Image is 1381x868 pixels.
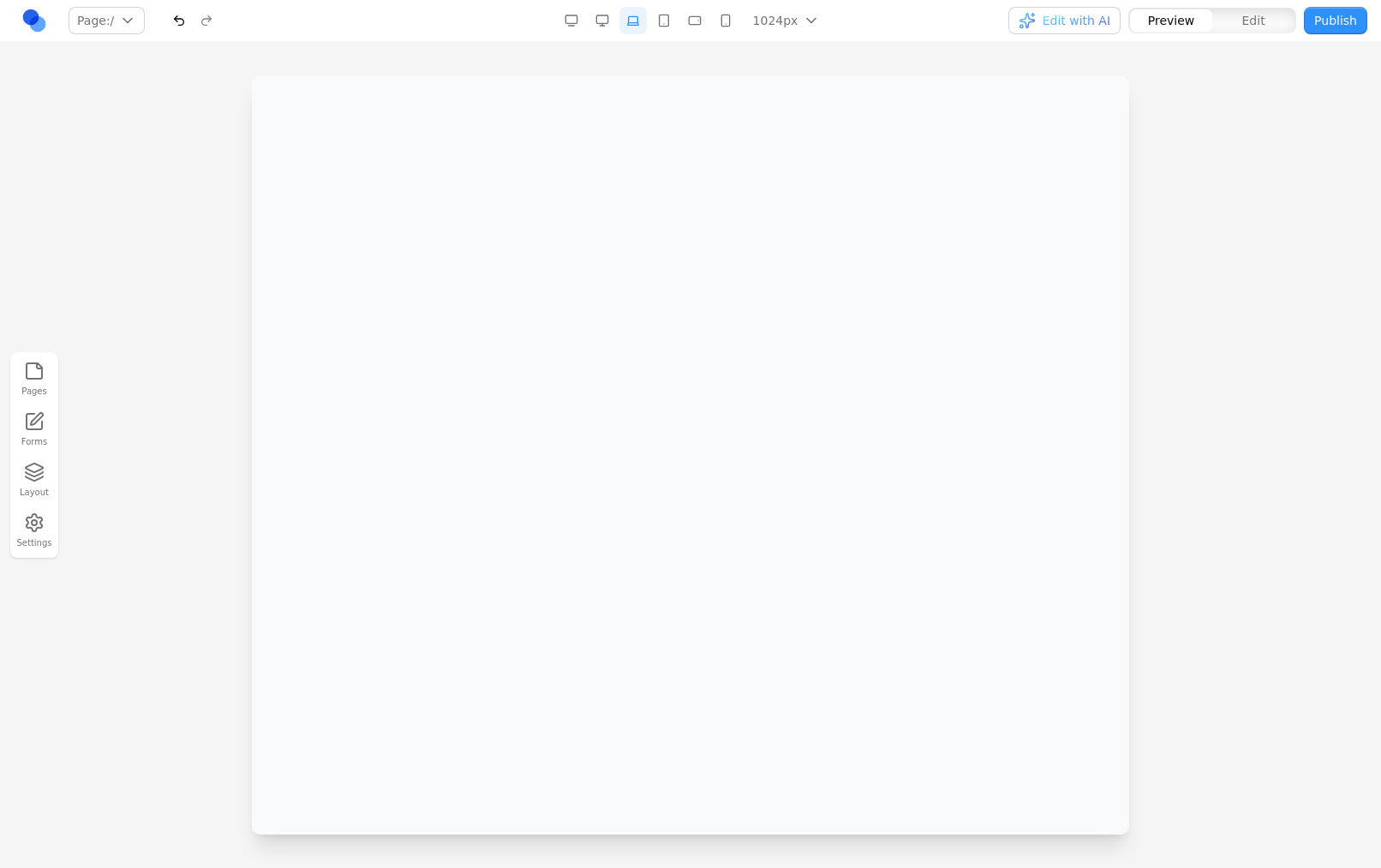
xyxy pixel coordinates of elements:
button: Layout [15,458,53,502]
button: Edit with AI [1008,7,1121,34]
button: Laptop [619,7,647,34]
button: Mobile Landscape [681,7,708,34]
button: 1024px [743,7,831,34]
button: Settings [15,509,53,553]
span: Edit with AI [1043,12,1110,29]
button: Desktop [589,7,616,34]
button: Mobile [712,7,739,34]
iframe: Preview [252,76,1129,835]
span: Edit [1242,12,1265,29]
a: Forms [15,408,53,452]
button: Page:/ [69,7,145,34]
button: Tablet [650,7,678,34]
span: Preview [1148,12,1195,29]
button: Desktop Wide [558,7,585,34]
button: Pages [15,357,53,401]
button: Publish [1304,7,1367,34]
